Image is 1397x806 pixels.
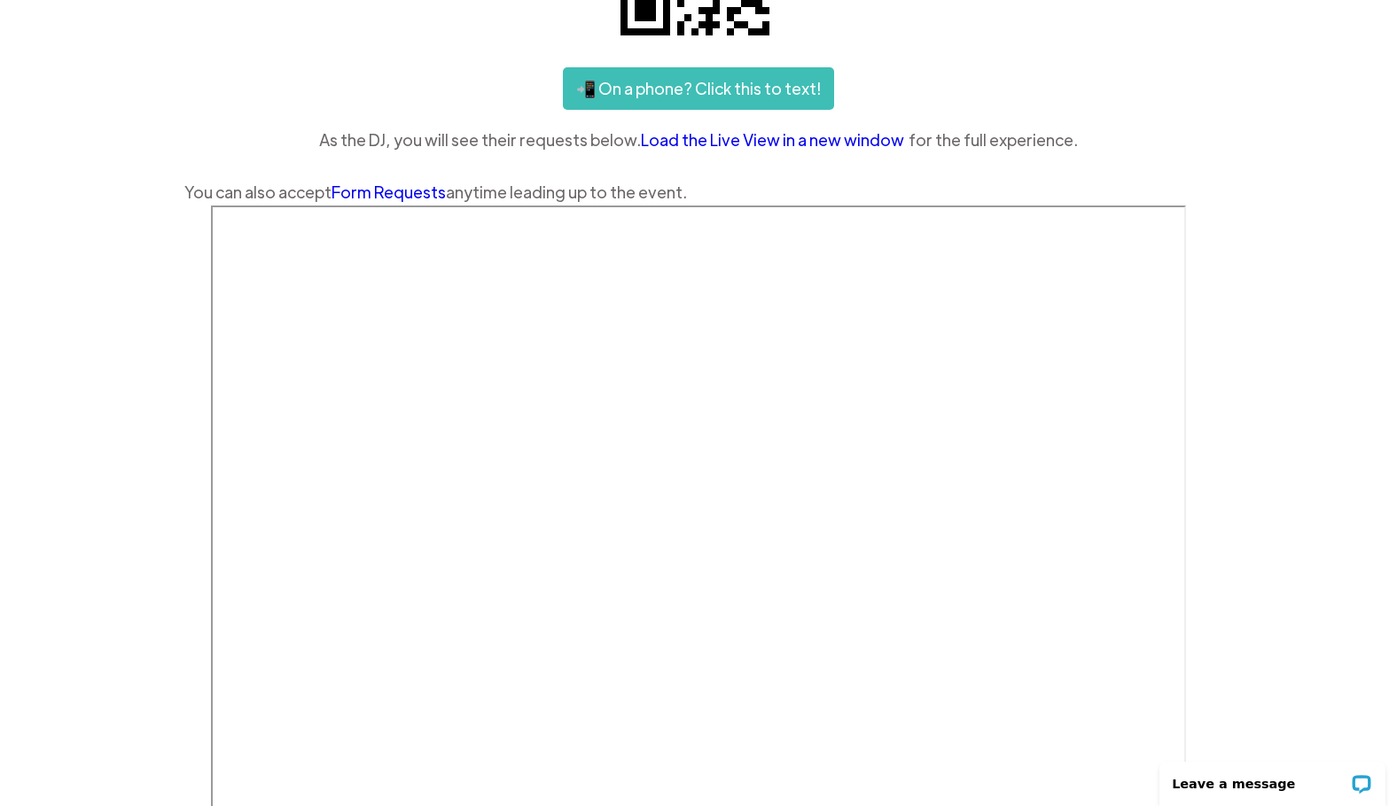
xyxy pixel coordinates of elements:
div: You can also accept anytime leading up to the event. [184,179,1213,205]
a: Form Requests [332,182,446,202]
a: 📲 On a phone? Click this to text! [563,67,834,110]
iframe: LiveChat chat widget [1148,750,1397,806]
a: Load the Live View in a new window [641,127,909,153]
div: As the DJ, you will see their requests below. for the full experience. [184,127,1213,153]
